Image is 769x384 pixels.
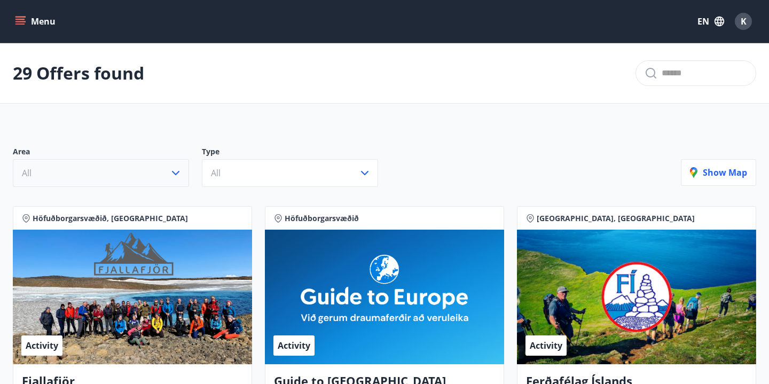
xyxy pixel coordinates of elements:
span: Activity [278,340,310,351]
button: All [13,159,189,187]
span: Höfuðborgarsvæðið, [GEOGRAPHIC_DATA] [33,213,188,224]
span: All [22,167,32,179]
span: Activity [530,340,562,351]
span: Activity [26,340,58,351]
p: Show map [690,167,747,178]
button: All [202,159,378,187]
span: [GEOGRAPHIC_DATA], [GEOGRAPHIC_DATA] [537,213,695,224]
button: K [731,9,756,34]
button: menu [13,12,60,31]
p: Area [13,146,202,159]
span: Höfuðborgarsvæðið [285,213,359,224]
p: Type [202,146,391,159]
button: Show map [681,159,756,186]
button: EN [693,12,728,31]
span: All [211,167,221,179]
span: K [741,15,747,27]
p: 29 Offers found [13,61,144,85]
